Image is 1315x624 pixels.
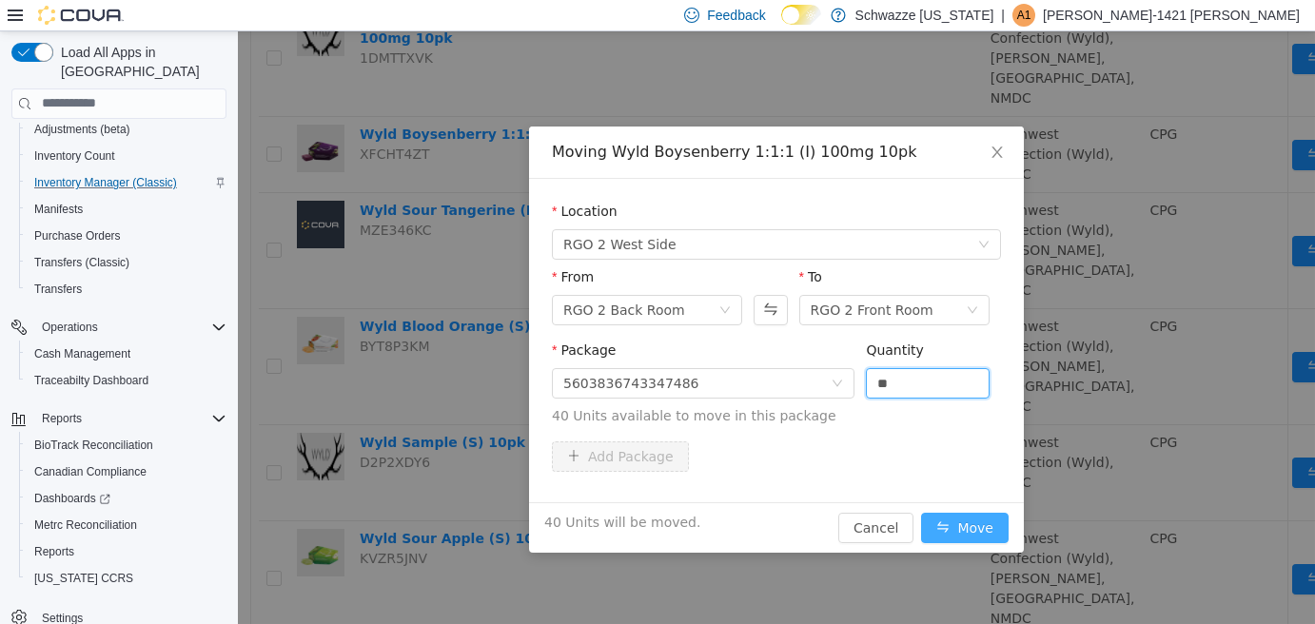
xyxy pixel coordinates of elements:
span: Adjustments (beta) [27,118,226,141]
i: icon: down [594,346,605,360]
label: Quantity [628,311,686,326]
p: Schwazze [US_STATE] [855,4,994,27]
span: Manifests [27,198,226,221]
button: Reports [34,407,89,430]
i: icon: down [481,273,493,286]
button: Close [733,95,786,148]
span: Transfers (Classic) [34,255,129,270]
a: Transfers (Classic) [27,251,137,274]
span: RGO 2 West Side [325,199,439,227]
span: Reports [27,540,226,563]
label: To [561,238,584,253]
a: Canadian Compliance [27,460,154,483]
span: Inventory Count [27,145,226,167]
button: Operations [4,314,234,341]
button: [US_STATE] CCRS [19,565,234,592]
button: icon: plusAdd Package [314,410,451,440]
span: Canadian Compliance [34,464,147,479]
label: Location [314,172,380,187]
span: Transfers [27,278,226,301]
button: Operations [34,316,106,339]
i: icon: down [740,207,752,221]
span: Operations [34,316,226,339]
div: Amanda-1421 Lyons [1012,4,1035,27]
span: Transfers [34,282,82,297]
span: Manifests [34,202,83,217]
span: 40 Units will be moved. [306,481,462,501]
span: Canadian Compliance [27,460,226,483]
a: Manifests [27,198,90,221]
button: Cash Management [19,341,234,367]
span: Reports [34,544,74,559]
a: Adjustments (beta) [27,118,138,141]
span: 40 Units available to move in this package [314,375,763,395]
span: Inventory Manager (Classic) [34,175,177,190]
button: Inventory Manager (Classic) [19,169,234,196]
button: Transfers (Classic) [19,249,234,276]
a: Metrc Reconciliation [27,514,145,536]
span: [US_STATE] CCRS [34,571,133,586]
button: Cancel [600,481,676,512]
span: BioTrack Reconciliation [27,434,226,457]
span: BioTrack Reconciliation [34,438,153,453]
button: Canadian Compliance [19,458,234,485]
a: Inventory Manager (Classic) [27,171,185,194]
button: Inventory Count [19,143,234,169]
button: BioTrack Reconciliation [19,432,234,458]
a: Reports [27,540,82,563]
span: Transfers (Classic) [27,251,226,274]
span: Metrc Reconciliation [27,514,226,536]
span: Operations [42,320,98,335]
span: Cash Management [27,342,226,365]
button: Metrc Reconciliation [19,512,234,538]
i: icon: close [752,113,767,128]
input: Dark Mode [781,5,821,25]
button: Reports [19,538,234,565]
p: | [1001,4,1005,27]
a: Dashboards [27,487,118,510]
span: Dark Mode [781,25,782,26]
span: Dashboards [34,491,110,506]
span: Reports [34,407,226,430]
p: [PERSON_NAME]-1421 [PERSON_NAME] [1043,4,1300,27]
span: Inventory Count [34,148,115,164]
span: Cash Management [34,346,130,361]
span: Inventory Manager (Classic) [27,171,226,194]
span: Metrc Reconciliation [34,517,137,533]
div: Moving Wyld Boysenberry 1:1:1 (I) 100mg 10pk [314,110,763,131]
a: Inventory Count [27,145,123,167]
button: Purchase Orders [19,223,234,249]
span: Dashboards [27,487,226,510]
button: Swap [516,263,549,294]
span: Purchase Orders [34,228,121,244]
button: icon: swapMove [683,481,771,512]
span: A1 [1017,4,1031,27]
button: Traceabilty Dashboard [19,367,234,394]
span: Load All Apps in [GEOGRAPHIC_DATA] [53,43,226,81]
a: [US_STATE] CCRS [27,567,141,590]
span: Reports [42,411,82,426]
span: Traceabilty Dashboard [34,373,148,388]
a: Transfers [27,278,89,301]
a: Dashboards [19,485,234,512]
span: Purchase Orders [27,224,226,247]
a: BioTrack Reconciliation [27,434,161,457]
label: Package [314,311,378,326]
label: From [314,238,356,253]
span: Washington CCRS [27,567,226,590]
img: Cova [38,6,124,25]
a: Cash Management [27,342,138,365]
i: icon: down [729,273,740,286]
div: 5603836743347486 [325,338,461,366]
button: Transfers [19,276,234,302]
button: Adjustments (beta) [19,116,234,143]
a: Traceabilty Dashboard [27,369,156,392]
span: Traceabilty Dashboard [27,369,226,392]
div: RGO 2 Back Room [325,264,447,293]
button: Reports [4,405,234,432]
div: RGO 2 Front Room [573,264,696,293]
span: Adjustments (beta) [34,122,130,137]
span: Feedback [707,6,765,25]
button: Manifests [19,196,234,223]
input: Quantity [629,338,751,366]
